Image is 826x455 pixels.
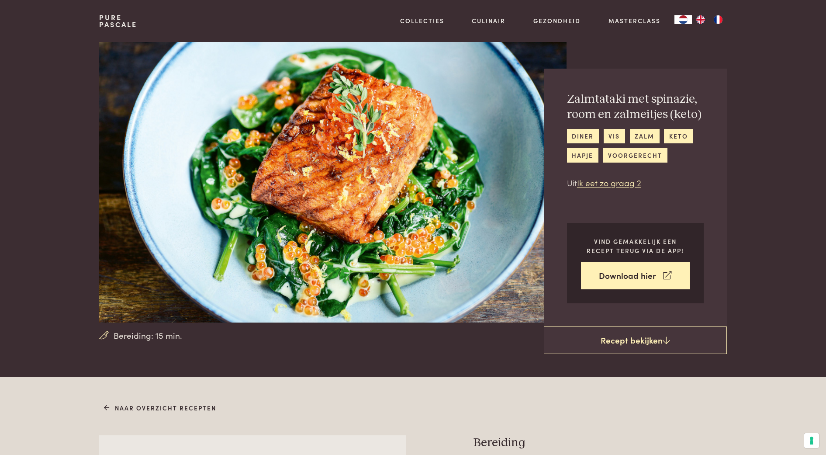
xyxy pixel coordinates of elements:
p: Uit [567,177,704,189]
a: Ik eet zo graag 2 [577,177,641,188]
a: FR [709,15,727,24]
div: Language [674,15,692,24]
a: voorgerecht [603,148,667,163]
p: Vind gemakkelijk een recept terug via de app! [581,237,690,255]
a: Collecties [400,16,444,25]
h2: Zalmtataki met spinazie, room en zalmeitjes (keto) [567,92,704,122]
a: Naar overzicht recepten [104,403,216,413]
span: Bereiding: 15 min. [114,329,182,342]
a: Culinair [472,16,505,25]
a: vis [604,129,625,143]
a: keto [664,129,693,143]
a: diner [567,129,599,143]
a: PurePascale [99,14,137,28]
a: Gezondheid [533,16,581,25]
a: NL [674,15,692,24]
a: hapje [567,148,598,163]
a: EN [692,15,709,24]
a: Download hier [581,262,690,289]
img: Zalmtataki met spinazie, room en zalmeitjes (keto) [99,42,566,323]
ul: Language list [692,15,727,24]
aside: Language selected: Nederlands [674,15,727,24]
a: zalm [630,129,660,143]
h3: Bereiding [473,435,727,451]
button: Uw voorkeuren voor toestemming voor trackingtechnologieën [804,433,819,448]
a: Recept bekijken [544,326,727,354]
a: Masterclass [608,16,660,25]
